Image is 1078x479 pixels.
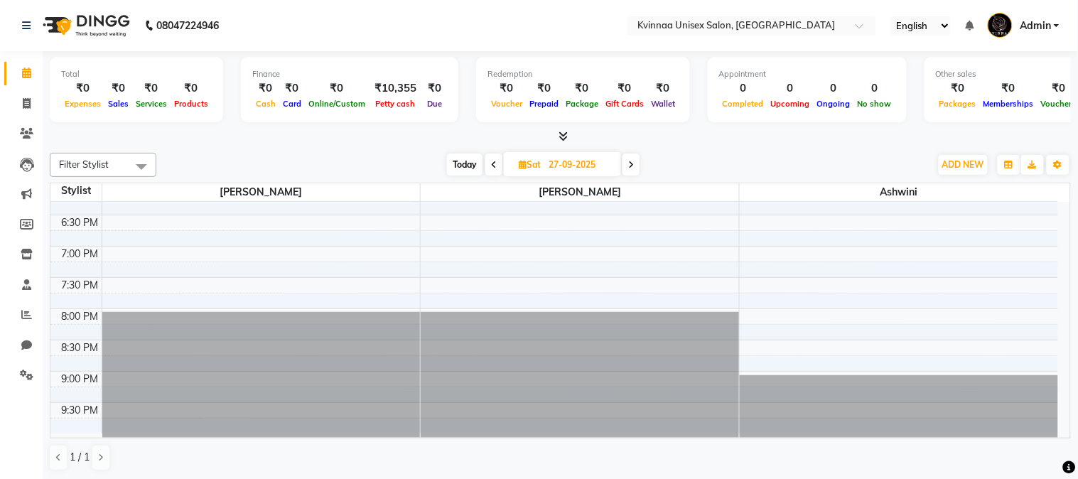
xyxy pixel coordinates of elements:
[59,372,102,387] div: 9:00 PM
[70,450,90,465] span: 1 / 1
[50,183,102,198] div: Stylist
[647,80,679,97] div: ₹0
[854,80,895,97] div: 0
[104,99,132,109] span: Sales
[305,99,369,109] span: Online/Custom
[562,80,602,97] div: ₹0
[936,80,980,97] div: ₹0
[814,99,854,109] span: Ongoing
[372,99,419,109] span: Petty cash
[719,80,767,97] div: 0
[59,278,102,293] div: 7:30 PM
[562,99,602,109] span: Package
[854,99,895,109] span: No show
[602,99,647,109] span: Gift Cards
[59,247,102,262] div: 7:00 PM
[252,80,279,97] div: ₹0
[988,13,1013,38] img: Admin
[102,183,421,201] span: [PERSON_NAME]
[487,68,679,80] div: Redemption
[487,99,526,109] span: Voucher
[544,154,615,176] input: 2025-09-27
[279,80,305,97] div: ₹0
[132,99,171,109] span: Services
[422,80,447,97] div: ₹0
[740,183,1058,201] span: Ashwini
[939,155,988,175] button: ADD NEW
[279,99,305,109] span: Card
[61,80,104,97] div: ₹0
[942,159,984,170] span: ADD NEW
[767,80,814,97] div: 0
[36,6,134,45] img: logo
[59,215,102,230] div: 6:30 PM
[487,80,526,97] div: ₹0
[424,99,446,109] span: Due
[602,80,647,97] div: ₹0
[252,68,447,80] div: Finance
[252,99,279,109] span: Cash
[447,154,483,176] span: Today
[647,99,679,109] span: Wallet
[719,68,895,80] div: Appointment
[132,80,171,97] div: ₹0
[369,80,422,97] div: ₹10,355
[171,80,212,97] div: ₹0
[104,80,132,97] div: ₹0
[936,99,980,109] span: Packages
[305,80,369,97] div: ₹0
[515,159,544,170] span: Sat
[421,183,739,201] span: [PERSON_NAME]
[61,68,212,80] div: Total
[59,158,109,170] span: Filter Stylist
[767,99,814,109] span: Upcoming
[171,99,212,109] span: Products
[59,340,102,355] div: 8:30 PM
[61,99,104,109] span: Expenses
[526,80,562,97] div: ₹0
[980,80,1037,97] div: ₹0
[719,99,767,109] span: Completed
[1020,18,1051,33] span: Admin
[980,99,1037,109] span: Memberships
[59,309,102,324] div: 8:00 PM
[814,80,854,97] div: 0
[59,403,102,418] div: 9:30 PM
[526,99,562,109] span: Prepaid
[156,6,219,45] b: 08047224946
